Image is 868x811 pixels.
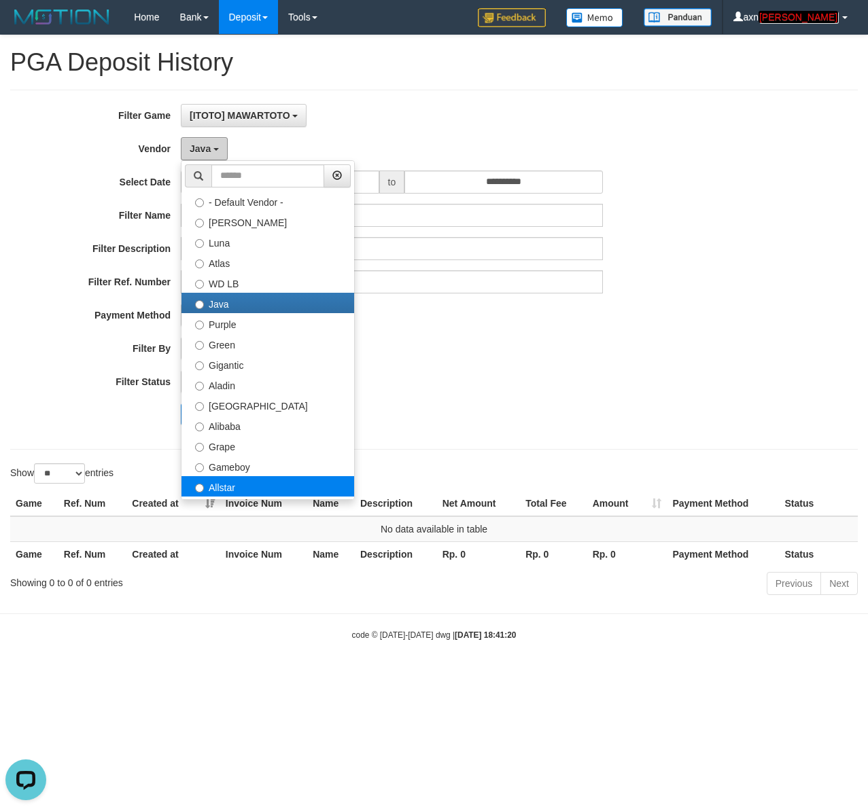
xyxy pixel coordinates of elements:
th: Game [10,541,58,566]
input: Gameboy [195,463,204,472]
th: Name [307,541,355,566]
th: Payment Method [667,541,779,566]
label: Allstar [181,476,354,497]
input: Alibaba [195,422,204,431]
th: Invoice Num [220,491,307,516]
button: [ITOTO] MAWARTOTO [181,104,307,127]
label: Grape [181,435,354,456]
input: Allstar [195,484,204,492]
button: Java [181,137,228,160]
label: Show entries [10,463,114,484]
th: Ref. Num [58,541,126,566]
label: Luna [181,232,354,252]
th: Rp. 0 [587,541,667,566]
label: Purple [181,313,354,334]
span: to [379,170,405,194]
th: Game [10,491,58,516]
th: Rp. 0 [437,541,520,566]
th: Status [779,491,858,516]
th: Ref. Num [58,491,126,516]
th: Created at: activate to sort column ascending [126,491,220,516]
input: - Default Vendor - [195,198,204,207]
img: Feedback.jpg [478,8,546,27]
td: No data available in table [10,516,858,542]
input: Java [195,300,204,309]
div: Showing 0 to 0 of 0 entries [10,571,351,590]
small: code © [DATE]-[DATE] dwg | [352,630,517,640]
th: Amount: activate to sort column ascending [587,491,667,516]
input: Purple [195,321,204,329]
span: Java [190,143,211,154]
label: Aladin [181,374,354,395]
th: Payment Method [667,491,779,516]
th: Rp. 0 [520,541,587,566]
th: Description [355,541,437,566]
th: Name [307,491,355,516]
a: Previous [767,572,821,595]
input: Atlas [195,259,204,268]
th: Created at [126,541,220,566]
th: Invoice Num [220,541,307,566]
a: Next [820,572,858,595]
label: [PERSON_NAME] [181,211,354,232]
label: [GEOGRAPHIC_DATA] [181,395,354,415]
label: Green [181,334,354,354]
label: Gigantic [181,354,354,374]
th: Total Fee [520,491,587,516]
input: WD LB [195,280,204,289]
label: Alibaba [181,415,354,435]
input: Aladin [195,382,204,391]
input: Green [195,341,204,350]
h1: PGA Deposit History [10,49,858,76]
label: Gameboy [181,456,354,476]
em: [PERSON_NAME] [759,11,838,23]
img: panduan.png [644,8,712,26]
th: Description [355,491,437,516]
button: Open LiveChat chat widget [5,5,46,46]
input: Grape [195,443,204,452]
input: Gigantic [195,361,204,370]
input: Luna [195,239,204,248]
label: Atlas [181,252,354,272]
label: - Default Vendor - [181,191,354,211]
span: [ITOTO] MAWARTOTO [190,110,290,121]
strong: [DATE] 18:41:20 [455,630,516,640]
label: Xtr [181,497,354,517]
input: [GEOGRAPHIC_DATA] [195,402,204,411]
select: Showentries [34,463,85,484]
img: MOTION_logo.png [10,7,114,27]
th: Status [779,541,858,566]
th: Net Amount [437,491,520,516]
img: Button%20Memo.svg [566,8,623,27]
input: [PERSON_NAME] [195,219,204,228]
label: WD LB [181,272,354,293]
label: Java [181,293,354,313]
